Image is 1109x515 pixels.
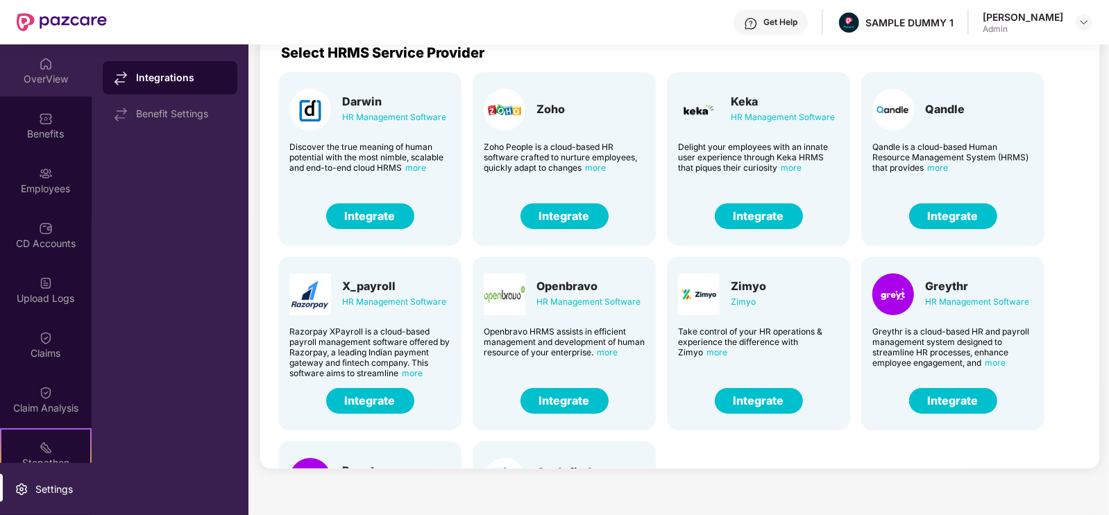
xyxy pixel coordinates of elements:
img: New Pazcare Logo [17,13,107,31]
img: svg+xml;base64,PHN2ZyBpZD0iQ2xhaW0iIHhtbG5zPSJodHRwOi8vd3d3LnczLm9yZy8yMDAwL3N2ZyIgd2lkdGg9IjIwIi... [39,331,53,345]
div: HR Management Software [342,110,446,125]
img: svg+xml;base64,PHN2ZyBpZD0iVXBsb2FkX0xvZ3MiIGRhdGEtbmFtZT0iVXBsb2FkIExvZ3MiIHhtbG5zPSJodHRwOi8vd3... [39,276,53,290]
div: Qandle [925,102,965,116]
div: Openbravo [536,279,641,293]
div: HR Management Software [536,294,641,310]
img: svg+xml;base64,PHN2ZyBpZD0iQmVuZWZpdHMiIHhtbG5zPSJodHRwOi8vd3d3LnczLm9yZy8yMDAwL3N2ZyIgd2lkdGg9Ij... [39,112,53,126]
img: Card Logo [484,458,525,500]
span: more [585,162,606,173]
img: Card Logo [484,273,525,315]
img: Card Logo [289,89,331,130]
span: more [405,162,426,173]
div: Zimyo [731,279,766,293]
div: Benefit Settings [136,108,226,119]
button: Integrate [909,203,997,229]
img: svg+xml;base64,PHN2ZyBpZD0iQ2xhaW0iIHhtbG5zPSJodHRwOi8vd3d3LnczLm9yZy8yMDAwL3N2ZyIgd2lkdGg9IjIwIi... [39,386,53,400]
div: Admin [983,24,1063,35]
img: Card Logo [678,273,720,315]
div: X_payroll [342,279,446,293]
img: svg+xml;base64,PHN2ZyB4bWxucz0iaHR0cDovL3d3dy53My5vcmcvMjAwMC9zdmciIHdpZHRoPSIxNy44MzIiIGhlaWdodD... [114,108,128,121]
div: Darwin [342,94,446,108]
div: Zimyo [731,294,766,310]
div: Delight your employees with an innate user experience through Keka HRMS that piques their curiosity [678,142,839,173]
div: HR Management Software [925,294,1029,310]
span: more [706,347,727,357]
img: Card Logo [872,89,914,130]
img: Card Logo [678,89,720,130]
img: Card Logo [289,273,331,315]
span: more [781,162,802,173]
div: Integrations [136,71,226,85]
div: Get Help [763,17,797,28]
img: svg+xml;base64,PHN2ZyB4bWxucz0iaHR0cDovL3d3dy53My5vcmcvMjAwMC9zdmciIHdpZHRoPSIyMSIgaGVpZ2h0PSIyMC... [39,441,53,455]
div: Stepathon [1,456,90,470]
img: svg+xml;base64,PHN2ZyBpZD0iSGVscC0zMngzMiIgeG1sbnM9Imh0dHA6Ly93d3cudzMub3JnLzIwMDAvc3ZnIiB3aWR0aD... [744,17,758,31]
div: [PERSON_NAME] [983,10,1063,24]
button: Integrate [520,388,609,414]
button: Integrate [909,388,997,414]
img: Card Logo [484,89,525,130]
div: HR Management Software [731,110,835,125]
div: Openbravo HRMS assists in efficient management and development of human resource of your enterprise. [484,326,645,357]
img: svg+xml;base64,PHN2ZyBpZD0iRHJvcGRvd24tMzJ4MzIiIHhtbG5zPSJodHRwOi8vd3d3LnczLm9yZy8yMDAwL3N2ZyIgd2... [1078,17,1090,28]
button: Integrate [715,203,803,229]
div: Greythr [925,279,1029,293]
button: Integrate [715,388,803,414]
img: Card Logo [872,273,914,315]
img: svg+xml;base64,PHN2ZyBpZD0iQ0RfQWNjb3VudHMiIGRhdGEtbmFtZT0iQ0QgQWNjb3VudHMiIHhtbG5zPSJodHRwOi8vd3... [39,221,53,235]
img: svg+xml;base64,PHN2ZyBpZD0iU2V0dGluZy0yMHgyMCIgeG1sbnM9Imh0dHA6Ly93d3cudzMub3JnLzIwMDAvc3ZnIiB3aW... [15,482,28,496]
div: Keka [731,94,835,108]
img: svg+xml;base64,PHN2ZyBpZD0iRW1wbG95ZWVzIiB4bWxucz0iaHR0cDovL3d3dy53My5vcmcvMjAwMC9zdmciIHdpZHRoPS... [39,167,53,180]
span: more [402,368,423,378]
div: Repute [342,464,392,478]
div: Razorpay XPayroll is a cloud-based payroll management software offered by Razorpay, a leading Ind... [289,326,450,378]
div: Take control of your HR operations & experience the difference with Zimyo [678,326,839,357]
button: Integrate [326,388,414,414]
span: more [985,357,1006,368]
div: Settings [31,482,77,496]
div: Zoho People is a cloud-based HR software crafted to nurture employees, quickly adapt to changes [484,142,645,173]
div: Can't find your HRMS? [536,465,645,493]
span: more [597,347,618,357]
button: Integrate [520,203,609,229]
img: Card Logo [289,458,331,500]
div: Qandle is a cloud-based Human Resource Management System (HRMS) that provides [872,142,1033,173]
div: Zoho [536,102,565,116]
img: svg+xml;base64,PHN2ZyB4bWxucz0iaHR0cDovL3d3dy53My5vcmcvMjAwMC9zdmciIHdpZHRoPSIxNy44MzIiIGhlaWdodD... [114,71,128,85]
img: svg+xml;base64,PHN2ZyBpZD0iSG9tZSIgeG1sbnM9Imh0dHA6Ly93d3cudzMub3JnLzIwMDAvc3ZnIiB3aWR0aD0iMjAiIG... [39,57,53,71]
img: Pazcare_Alternative_logo-01-01.png [839,12,859,33]
button: Integrate [326,203,414,229]
div: Discover the true meaning of human potential with the most nimble, scalable and end-to-end cloud ... [289,142,450,173]
span: more [927,162,948,173]
div: SAMPLE DUMMY 1 [865,16,954,29]
div: HR Management Software [342,294,446,310]
div: Greythr is a cloud-based HR and payroll management system designed to streamline HR processes, en... [872,326,1033,368]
